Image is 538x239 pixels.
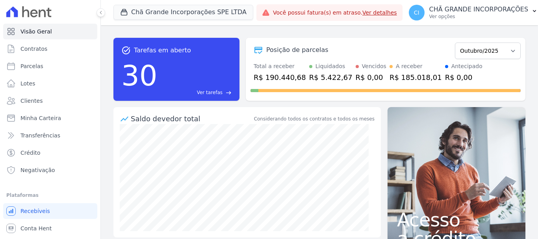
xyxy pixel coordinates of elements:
span: Recebíveis [20,207,50,215]
a: Conta Hent [3,220,97,236]
a: Lotes [3,76,97,91]
span: Clientes [20,97,43,105]
div: Liquidados [315,62,345,70]
div: Total a receber [254,62,306,70]
div: Saldo devedor total [131,113,252,124]
div: 30 [121,55,158,96]
div: R$ 0,00 [356,72,386,83]
a: Parcelas [3,58,97,74]
a: Ver tarefas east [161,89,232,96]
span: CI [414,10,419,15]
a: Minha Carteira [3,110,97,126]
span: Visão Geral [20,28,52,35]
div: R$ 5.422,67 [309,72,352,83]
span: Contratos [20,45,47,53]
span: task_alt [121,46,131,55]
div: R$ 185.018,01 [390,72,442,83]
span: Ver tarefas [197,89,223,96]
a: Visão Geral [3,24,97,39]
div: Vencidos [362,62,386,70]
span: Conta Hent [20,224,52,232]
span: Minha Carteira [20,114,61,122]
a: Contratos [3,41,97,57]
button: Chã Grande Incorporações SPE LTDA [113,5,253,20]
div: A receber [396,62,423,70]
a: Crédito [3,145,97,161]
a: Transferências [3,128,97,143]
span: Acesso [397,210,516,229]
a: Negativação [3,162,97,178]
span: Crédito [20,149,41,157]
div: Considerando todos os contratos e todos os meses [254,115,375,122]
div: Plataformas [6,191,94,200]
div: Posição de parcelas [266,45,328,55]
p: Ver opções [429,13,529,20]
span: Você possui fatura(s) em atraso. [273,9,397,17]
p: CHÃ GRANDE INCORPORAÇÕES [429,6,529,13]
a: Clientes [3,93,97,109]
div: R$ 190.440,68 [254,72,306,83]
a: Ver detalhes [362,9,397,16]
div: R$ 0,00 [445,72,482,83]
div: Antecipado [451,62,482,70]
span: east [226,90,232,96]
span: Lotes [20,80,35,87]
a: Recebíveis [3,203,97,219]
span: Tarefas em aberto [134,46,191,55]
span: Negativação [20,166,55,174]
span: Parcelas [20,62,43,70]
span: Transferências [20,132,60,139]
